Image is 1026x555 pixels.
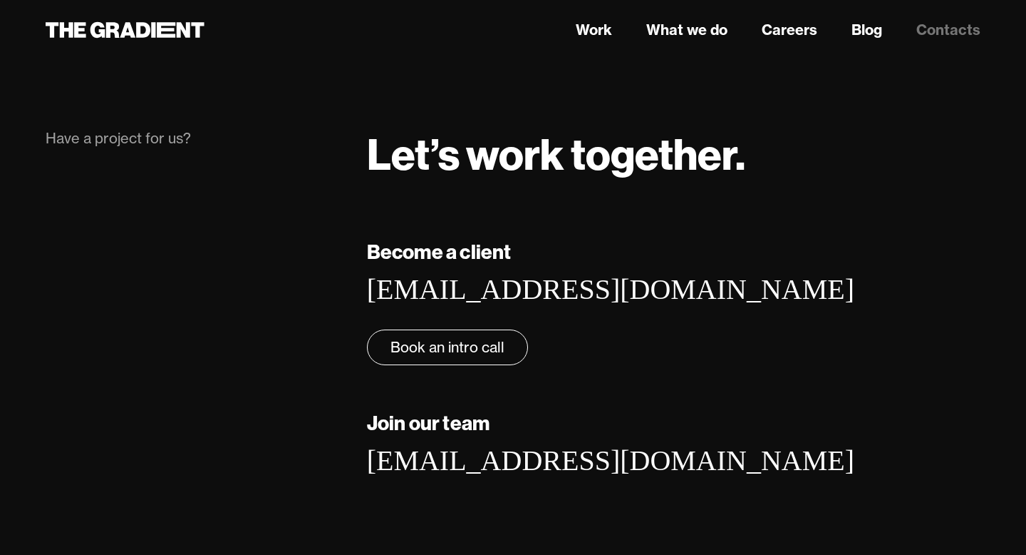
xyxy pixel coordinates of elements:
[916,19,980,41] a: Contacts
[851,19,882,41] a: Blog
[367,127,745,181] strong: Let’s work together.
[646,19,727,41] a: What we do
[367,410,490,435] strong: Join our team
[46,128,338,148] div: Have a project for us?
[762,19,817,41] a: Careers
[367,273,854,305] a: [EMAIL_ADDRESS][DOMAIN_NAME]‍
[576,19,612,41] a: Work
[367,444,854,477] a: [EMAIL_ADDRESS][DOMAIN_NAME]
[367,239,512,264] strong: Become a client
[367,330,528,365] a: Book an intro call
